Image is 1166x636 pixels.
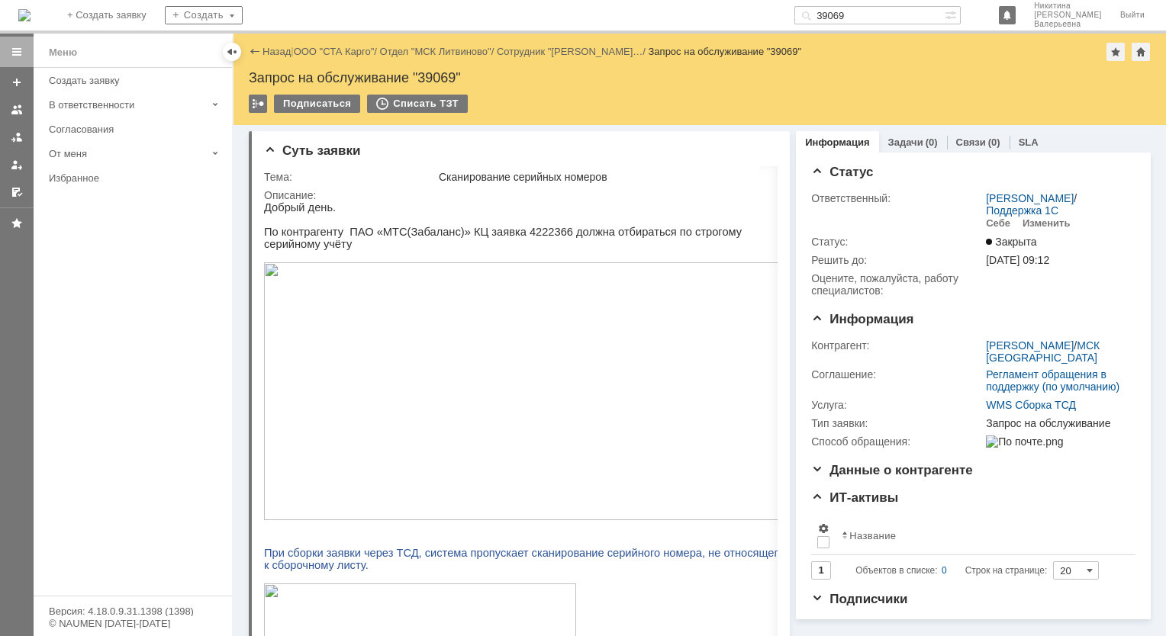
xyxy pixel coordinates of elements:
[49,148,206,159] div: От меня
[986,192,1074,204] a: [PERSON_NAME]
[986,399,1076,411] a: WMS Сборка ТСД
[855,561,1047,580] i: Строк на странице:
[811,272,983,297] div: Oцените, пожалуйста, работу специалистов:
[649,46,802,57] div: Запрос на обслуживание "39069"
[49,606,217,616] div: Версия: 4.18.0.9.31.1398 (1398)
[249,70,1151,85] div: Запрос на обслуживание "39069"
[805,137,869,148] a: Информация
[380,46,497,57] div: /
[811,192,983,204] div: Ответственный:
[811,254,983,266] div: Решить до:
[5,153,29,177] a: Мои заявки
[1106,43,1125,61] div: Добавить в избранное
[855,565,937,576] span: Объектов в списке:
[986,236,1036,248] span: Закрыта
[5,70,29,95] a: Создать заявку
[264,143,360,158] span: Суть заявки
[986,368,1119,393] a: Регламент обращения в поддержку (по умолчанию)
[1034,11,1102,20] span: [PERSON_NAME]
[836,516,1123,555] th: Название
[1034,2,1102,11] span: Никитина
[811,399,983,411] div: Услуга:
[986,435,1063,448] img: По почте.png
[988,137,1000,148] div: (0)
[497,46,649,57] div: /
[49,99,206,111] div: В ответственности
[811,435,983,448] div: Способ обращения:
[439,171,795,183] div: Сканирование серийных номеров
[986,192,1129,217] div: /
[1034,20,1102,29] span: Валерьевна
[18,9,31,21] img: logo
[986,254,1049,266] span: [DATE] 09:12
[223,43,241,61] div: Скрыть меню
[986,339,1074,352] a: [PERSON_NAME]
[5,125,29,149] a: Заявки в моей ответственности
[49,172,206,184] div: Избранное
[956,137,986,148] a: Связи
[43,69,229,92] a: Создать заявку
[264,189,798,201] div: Описание:
[811,165,873,179] span: Статус
[291,45,293,56] div: |
[294,46,375,57] a: ООО "СТА Карго"
[380,46,491,57] a: Отдел "МСК Литвиново"
[986,217,1010,230] div: Себе
[49,618,217,628] div: © NAUMEN [DATE]-[DATE]
[294,46,380,57] div: /
[49,124,223,135] div: Согласования
[945,7,960,21] span: Расширенный поиск
[811,312,913,326] span: Информация
[49,75,223,86] div: Создать заявку
[1019,137,1039,148] a: SLA
[165,6,243,24] div: Создать
[811,368,983,381] div: Соглашение:
[18,9,31,21] a: Перейти на домашнюю страницу
[986,204,1058,217] a: Поддержка 1С
[5,180,29,204] a: Мои согласования
[849,530,896,541] div: Название
[811,463,973,477] span: Данные о контрагенте
[1132,43,1150,61] div: Сделать домашней страницей
[264,171,436,183] div: Тема:
[926,137,938,148] div: (0)
[888,137,923,148] a: Задачи
[5,98,29,122] a: Заявки на командах
[986,339,1100,364] a: МСК [GEOGRAPHIC_DATA]
[986,339,1129,364] div: /
[263,46,291,57] a: Назад
[249,95,267,113] div: Работа с массовостью
[942,561,947,580] div: 0
[817,522,829,535] span: Настройки
[986,417,1129,429] div: Запрос на обслуживание
[15,249,249,259] span: Email отправителя: [EMAIL_ADDRESS][DOMAIN_NAME]
[811,236,983,248] div: Статус:
[811,490,898,505] span: ИТ-активы
[1023,217,1071,230] div: Изменить
[811,339,983,352] div: Контрагент:
[43,117,229,141] a: Согласования
[811,592,907,606] span: Подписчики
[497,46,643,57] a: Сотрудник "[PERSON_NAME]…
[49,43,77,62] div: Меню
[811,417,983,429] div: Тип заявки:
